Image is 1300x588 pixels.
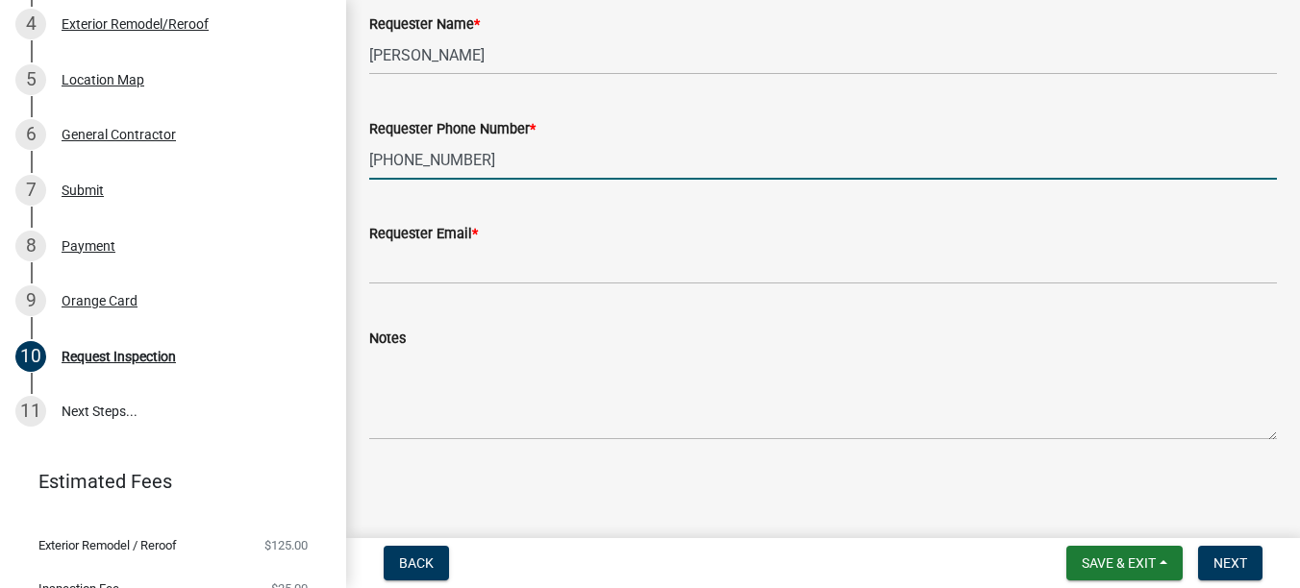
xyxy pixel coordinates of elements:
[15,64,46,95] div: 5
[264,539,308,551] span: $125.00
[62,17,209,31] div: Exterior Remodel/Reroof
[15,462,315,501] a: Estimated Fees
[369,123,536,136] label: Requester Phone Number
[62,73,144,86] div: Location Map
[38,539,177,551] span: Exterior Remodel / Reroof
[62,350,176,363] div: Request Inspection
[15,9,46,39] div: 4
[62,294,137,307] div: Orange Card
[15,175,46,206] div: 7
[1213,555,1247,571] span: Next
[15,285,46,316] div: 9
[384,546,449,580] button: Back
[399,555,434,571] span: Back
[369,332,406,346] label: Notes
[369,18,480,32] label: Requester Name
[62,184,104,197] div: Submit
[15,231,46,261] div: 8
[15,396,46,427] div: 11
[1198,546,1262,580] button: Next
[15,341,46,372] div: 10
[369,228,478,241] label: Requester Email
[1082,555,1156,571] span: Save & Exit
[62,128,176,141] div: General Contractor
[62,239,115,253] div: Payment
[1066,546,1183,580] button: Save & Exit
[15,119,46,150] div: 6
